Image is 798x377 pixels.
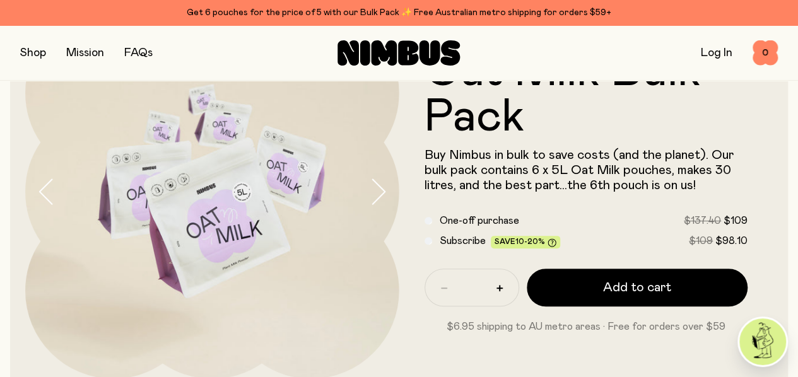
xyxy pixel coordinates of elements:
span: Save [495,238,556,247]
a: FAQs [124,47,153,59]
a: Mission [66,47,104,59]
a: Log In [701,47,732,59]
p: $6.95 shipping to AU metro areas · Free for orders over $59 [425,319,748,334]
span: Subscribe [440,236,486,246]
img: agent [739,318,786,365]
span: Buy Nimbus in bulk to save costs (and the planet). Our bulk pack contains 6 x 5L Oat Milk pouches... [425,149,734,192]
div: Get 6 pouches for the price of 5 with our Bulk Pack ✨ Free Australian metro shipping for orders $59+ [20,5,778,20]
span: One-off purchase [440,216,519,226]
span: $109 [724,216,748,226]
span: Add to cart [603,279,671,296]
button: Add to cart [527,269,748,306]
span: $137.40 [684,216,721,226]
span: $109 [689,236,713,246]
span: 10-20% [515,238,545,245]
button: 0 [753,40,778,66]
h1: Oat Milk Bulk Pack [425,49,748,140]
span: $98.10 [715,236,748,246]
